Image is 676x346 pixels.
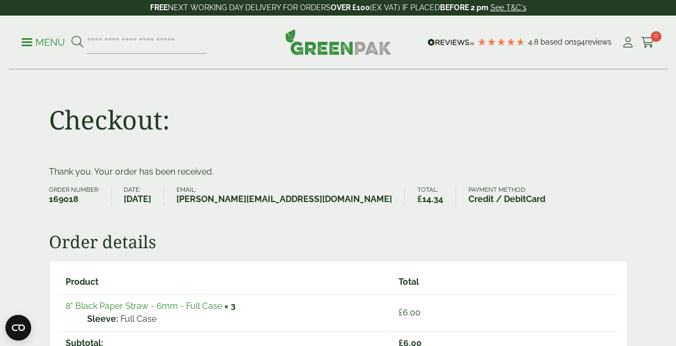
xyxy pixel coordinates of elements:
a: 0 [641,34,654,51]
th: Product [59,271,392,293]
span: £ [399,307,403,318]
h1: Checkout: [49,104,170,135]
a: Menu [22,36,65,47]
strong: OVER £100 [331,3,370,12]
span: Based on [540,38,573,46]
li: Total: [417,187,456,206]
li: Date: [124,187,164,206]
li: Order number: [49,187,112,206]
i: My Account [621,37,635,48]
span: reviews [585,38,611,46]
strong: × 3 [224,301,236,311]
bdi: 6.00 [399,307,421,318]
span: 0 [651,31,661,42]
h2: Order details [49,232,628,252]
strong: BEFORE 2 pm [440,3,488,12]
a: See T&C's [490,3,526,12]
img: GreenPak Supplies [285,29,392,55]
strong: [DATE] [124,193,151,206]
strong: FREE [150,3,168,12]
li: Payment method: [468,187,558,206]
strong: [PERSON_NAME][EMAIL_ADDRESS][DOMAIN_NAME] [176,193,392,206]
strong: Credit / DebitCard [468,193,545,206]
a: 8" Black Paper Straw - 6mm - Full Case [66,301,222,311]
li: Email: [176,187,405,206]
strong: 169018 [49,193,99,206]
bdi: 14.34 [417,194,443,204]
button: Open CMP widget [5,315,31,341]
span: 194 [573,38,585,46]
p: Full Case [87,313,385,326]
img: REVIEWS.io [428,39,474,46]
div: 4.78 Stars [477,37,525,47]
span: 4.8 [528,38,540,46]
th: Total [392,271,617,293]
strong: Sleeve: [87,313,118,326]
span: £ [417,194,422,204]
p: Menu [22,36,65,49]
i: Cart [641,37,654,48]
p: Thank you. Your order has been received. [49,165,628,178]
